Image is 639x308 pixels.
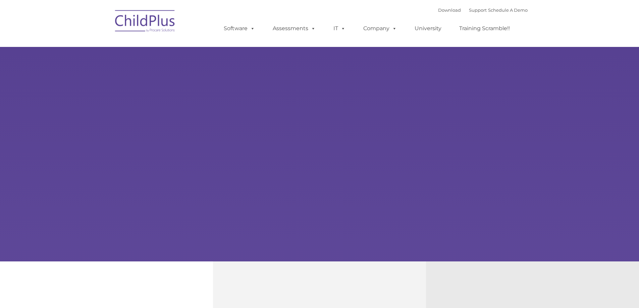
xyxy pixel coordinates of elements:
font: | [438,7,528,13]
a: Company [357,22,404,35]
a: Download [438,7,461,13]
a: Software [217,22,262,35]
a: Support [469,7,487,13]
a: University [408,22,448,35]
a: Training Scramble!! [452,22,517,35]
a: Assessments [266,22,322,35]
a: Schedule A Demo [488,7,528,13]
img: ChildPlus by Procare Solutions [112,5,179,39]
a: IT [327,22,352,35]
